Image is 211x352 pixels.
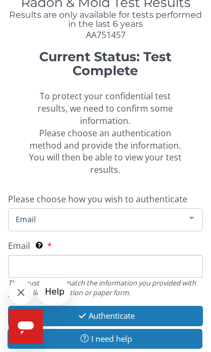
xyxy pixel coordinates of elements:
span: Email [8,240,30,252]
iframe: Message from company [38,278,70,305]
button: I need help [8,329,202,349]
span: Please choose how you wish to authenticate [8,193,187,205]
span: AA751457 [86,29,126,41]
iframe: Button to launch messaging window [9,309,43,343]
h4: Results are only available for tests performed in the last 6 years [8,10,203,29]
div: This must exactly match the information you provided with your online registration or paper form. [8,278,203,298]
button: Authenticate [8,306,203,326]
span: Email [13,213,181,225]
strong: Current Status: Test Complete [39,49,171,78]
iframe: Close message [9,280,33,305]
span: To protect your confidential test results, we need to confirm some information. Please choose an ... [29,90,181,175]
